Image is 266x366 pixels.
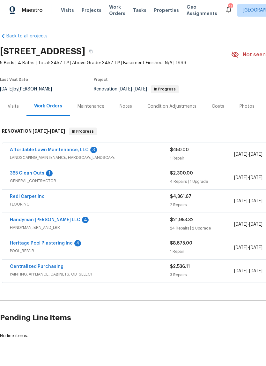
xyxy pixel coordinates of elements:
[78,103,104,110] div: Maintenance
[10,201,170,207] span: FLOORING
[170,148,189,152] span: $450.00
[234,245,248,250] span: [DATE]
[234,245,262,251] span: -
[82,217,89,223] div: 4
[85,46,97,57] button: Copy Address
[234,175,248,180] span: [DATE]
[249,269,262,273] span: [DATE]
[8,103,19,110] div: Visits
[10,248,170,254] span: POOL_REPAIR
[234,222,248,227] span: [DATE]
[10,194,45,199] a: Redi Carpet Inc
[249,222,262,227] span: [DATE]
[46,170,53,176] div: 1
[119,87,132,91] span: [DATE]
[170,248,234,255] div: 1 Repair
[234,269,248,273] span: [DATE]
[10,178,170,184] span: GENERAL_CONTRACTOR
[170,178,234,185] div: 4 Repairs | 1 Upgrade
[151,87,178,91] span: In Progress
[10,148,89,152] a: Affordable Lawn Maintenance, LLC
[234,199,248,203] span: [DATE]
[120,103,132,110] div: Notes
[212,103,224,110] div: Costs
[249,245,262,250] span: [DATE]
[170,194,191,199] span: $4,361.67
[10,224,170,231] span: HANDYMAN, BRN_AND_LRR
[94,87,179,91] span: Renovation
[50,129,65,133] span: [DATE]
[2,128,65,135] h6: RENOVATION
[234,151,262,158] span: -
[170,171,193,175] span: $2,300.00
[170,155,234,161] div: 1 Repair
[249,199,262,203] span: [DATE]
[94,78,108,82] span: Project
[240,103,255,110] div: Photos
[33,129,65,133] span: -
[134,87,147,91] span: [DATE]
[10,154,170,161] span: LANDSCAPING_MAINTENANCE, HARDSCAPE_LANDSCAPE
[33,129,48,133] span: [DATE]
[234,175,262,181] span: -
[170,225,234,231] div: 24 Repairs | 2 Upgrade
[249,152,262,157] span: [DATE]
[170,272,234,278] div: 3 Repairs
[234,268,262,274] span: -
[147,103,196,110] div: Condition Adjustments
[70,128,96,135] span: In Progress
[154,7,179,13] span: Properties
[10,264,63,269] a: Centralized Purchasing
[133,8,146,12] span: Tasks
[187,4,217,17] span: Geo Assignments
[234,198,262,204] span: -
[119,87,147,91] span: -
[74,240,81,246] div: 4
[170,241,192,245] span: $8,675.00
[10,171,44,175] a: 365 Clean Outs
[109,4,125,17] span: Work Orders
[170,202,234,208] div: 2 Repairs
[234,221,262,228] span: -
[61,7,74,13] span: Visits
[170,218,194,222] span: $21,953.32
[10,218,80,222] a: Handyman [PERSON_NAME] LLC
[10,241,73,245] a: Heritage Pool Plastering Inc
[82,7,101,13] span: Projects
[249,175,262,180] span: [DATE]
[170,264,190,269] span: $2,536.11
[228,4,233,10] div: 21
[34,103,62,109] div: Work Orders
[22,7,43,13] span: Maestro
[234,152,248,157] span: [DATE]
[10,271,170,277] span: PAINTING, APPLIANCE, CABINETS, OD_SELECT
[90,147,97,153] div: 3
